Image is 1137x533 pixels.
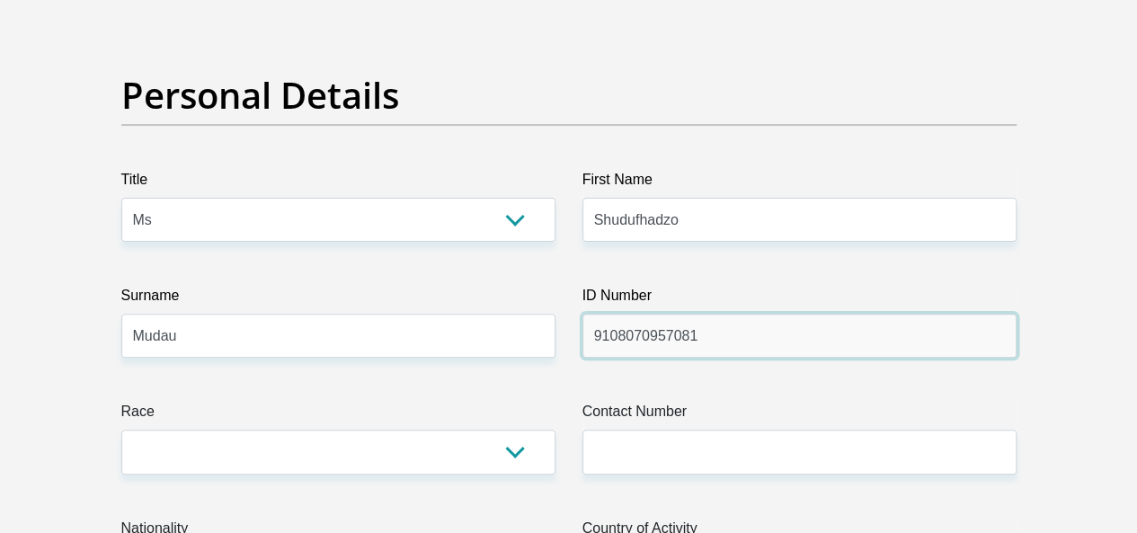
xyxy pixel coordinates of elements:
label: Surname [121,285,555,314]
input: Surname [121,314,555,358]
label: Race [121,401,555,430]
input: Contact Number [582,430,1017,474]
label: First Name [582,169,1017,198]
label: Contact Number [582,401,1017,430]
label: Title [121,169,555,198]
input: ID Number [582,314,1017,358]
label: ID Number [582,285,1017,314]
h2: Personal Details [121,74,1017,117]
input: First Name [582,198,1017,242]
